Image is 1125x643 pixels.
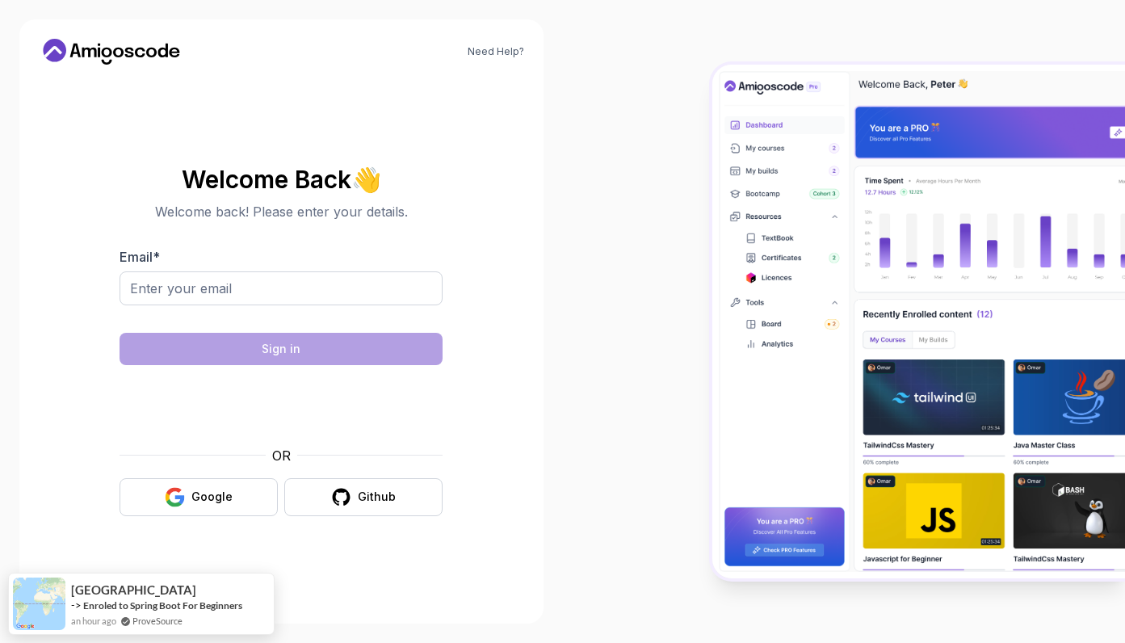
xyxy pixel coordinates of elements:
[120,202,443,221] p: Welcome back! Please enter your details.
[284,478,443,516] button: Github
[132,614,183,628] a: ProveSource
[83,599,242,611] a: Enroled to Spring Boot For Beginners
[71,599,82,611] span: ->
[120,478,278,516] button: Google
[71,614,116,628] span: an hour ago
[159,375,403,436] iframe: Widget que contiene una casilla de verificación para el desafío de seguridad de hCaptcha
[712,65,1125,579] img: Amigoscode Dashboard
[120,166,443,192] h2: Welcome Back
[262,341,300,357] div: Sign in
[120,333,443,365] button: Sign in
[358,489,396,505] div: Github
[272,446,291,465] p: OR
[468,45,524,58] a: Need Help?
[13,578,65,630] img: provesource social proof notification image
[120,249,160,265] label: Email *
[120,271,443,305] input: Enter your email
[39,39,184,65] a: Home link
[71,583,196,597] span: [GEOGRAPHIC_DATA]
[351,166,381,191] span: 👋
[191,489,233,505] div: Google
